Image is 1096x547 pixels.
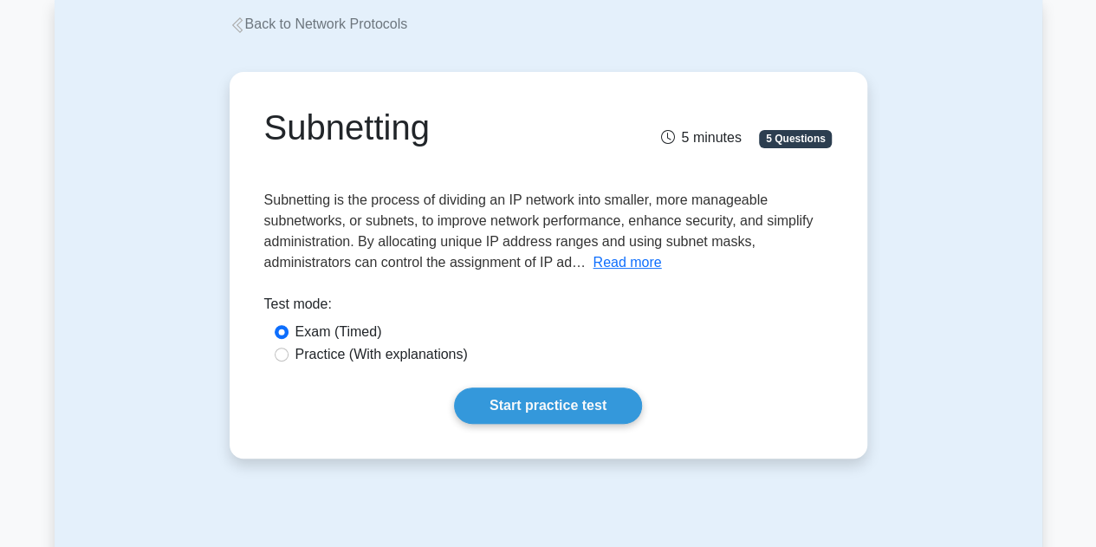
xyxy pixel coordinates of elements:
span: Subnetting is the process of dividing an IP network into smaller, more manageable subnetworks, or... [264,192,814,270]
a: Back to Network Protocols [230,16,408,31]
label: Practice (With explanations) [295,344,468,365]
span: 5 Questions [759,130,832,147]
a: Start practice test [454,387,642,424]
h1: Subnetting [264,107,636,148]
button: Read more [593,252,661,273]
label: Exam (Timed) [295,322,382,342]
span: 5 minutes [660,130,741,145]
div: Test mode: [264,294,833,322]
